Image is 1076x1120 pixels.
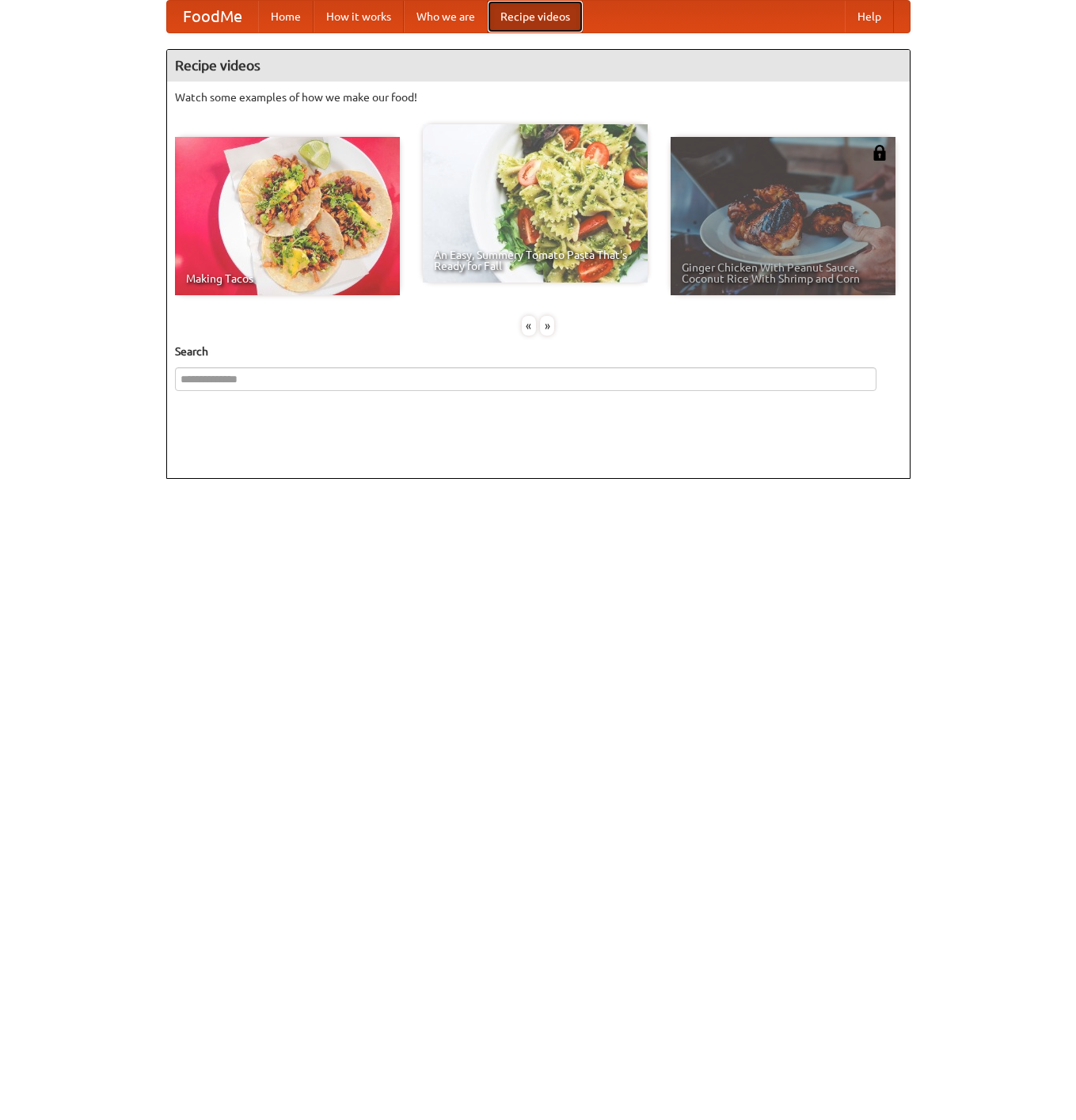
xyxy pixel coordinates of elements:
a: How it works [314,1,404,32]
p: Watch some examples of how we make our food! [175,89,902,105]
a: Recipe videos [488,1,583,32]
img: 483408.png [872,145,888,161]
div: « [522,316,536,336]
a: Making Tacos [175,137,400,295]
a: Help [845,1,894,32]
h4: Recipe videos [167,50,910,82]
a: Who we are [404,1,488,32]
span: An Easy, Summery Tomato Pasta That's Ready for Fall [434,249,637,271]
a: An Easy, Summery Tomato Pasta That's Ready for Fall [423,124,648,283]
div: » [540,316,554,336]
a: FoodMe [167,1,258,32]
span: Making Tacos [186,273,389,284]
h5: Search [175,344,902,359]
a: Home [258,1,314,32]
